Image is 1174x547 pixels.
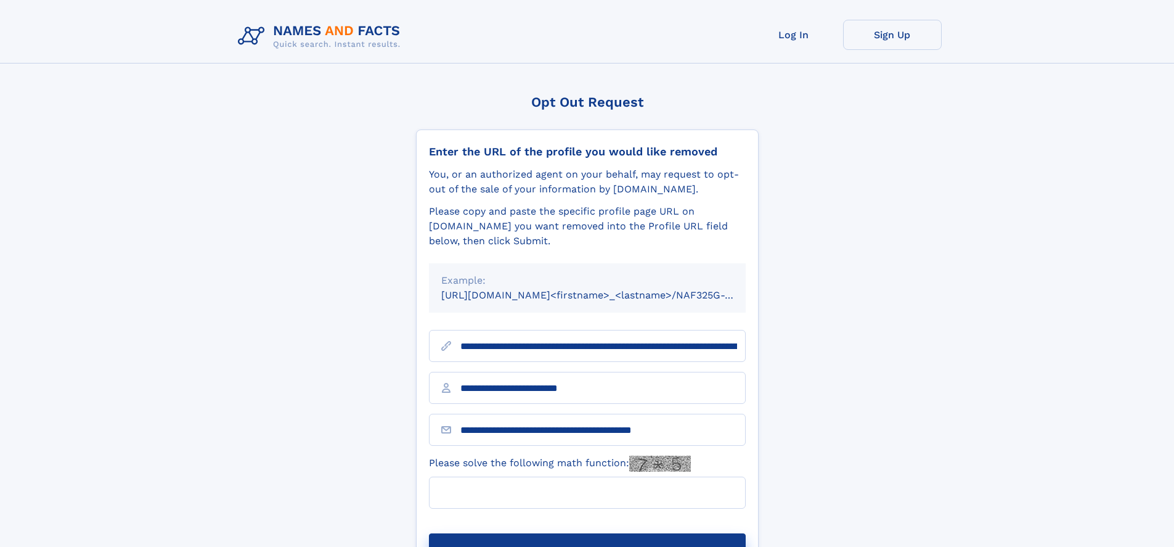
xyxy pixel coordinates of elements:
small: [URL][DOMAIN_NAME]<firstname>_<lastname>/NAF325G-xxxxxxxx [441,289,769,301]
img: Logo Names and Facts [233,20,410,53]
a: Log In [744,20,843,50]
label: Please solve the following math function: [429,456,691,472]
div: You, or an authorized agent on your behalf, may request to opt-out of the sale of your informatio... [429,167,746,197]
div: Please copy and paste the specific profile page URL on [DOMAIN_NAME] you want removed into the Pr... [429,204,746,249]
div: Example: [441,273,733,288]
a: Sign Up [843,20,942,50]
div: Opt Out Request [416,94,759,110]
div: Enter the URL of the profile you would like removed [429,145,746,158]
